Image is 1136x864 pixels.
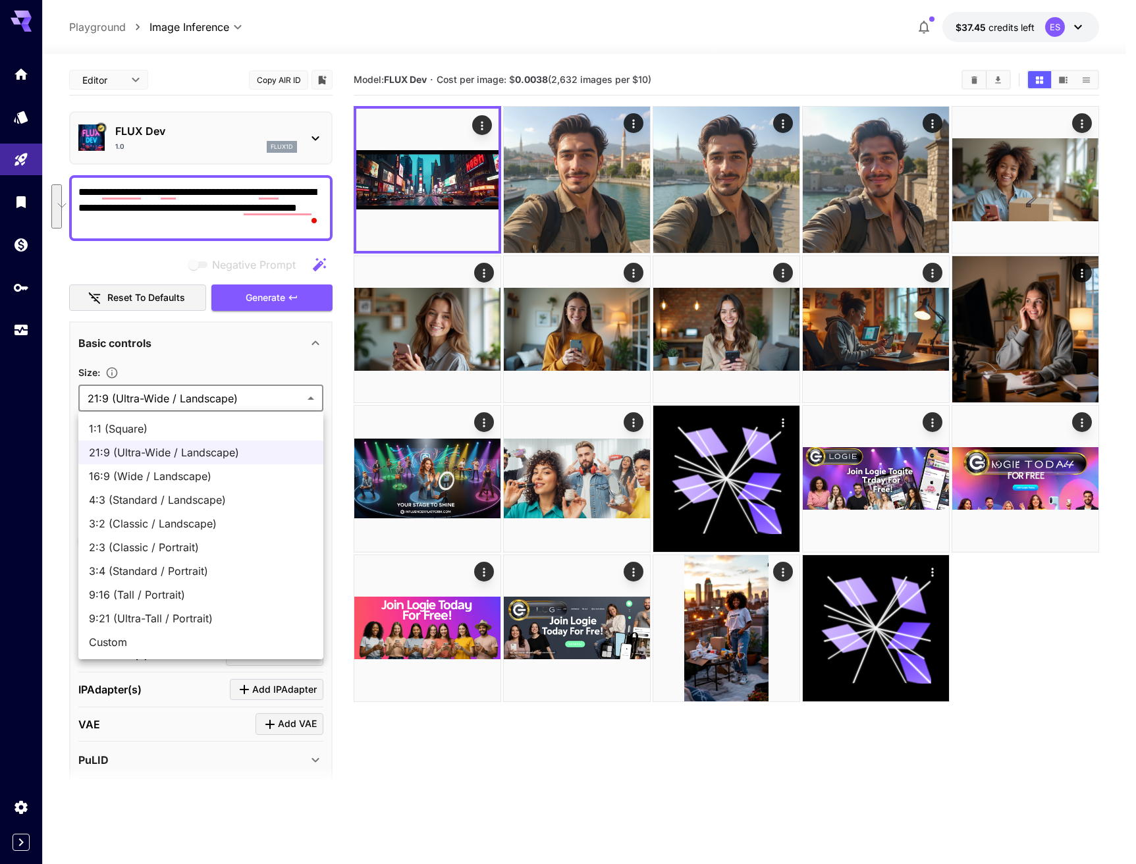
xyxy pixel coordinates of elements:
[89,539,313,555] span: 2:3 (Classic / Portrait)
[89,563,313,579] span: 3:4 (Standard / Portrait)
[89,634,313,650] span: Custom
[89,516,313,531] span: 3:2 (Classic / Landscape)
[89,587,313,603] span: 9:16 (Tall / Portrait)
[89,610,313,626] span: 9:21 (Ultra-Tall / Portrait)
[89,445,313,460] span: 21:9 (Ultra-Wide / Landscape)
[89,421,313,437] span: 1:1 (Square)
[89,492,313,508] span: 4:3 (Standard / Landscape)
[89,468,313,484] span: 16:9 (Wide / Landscape)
